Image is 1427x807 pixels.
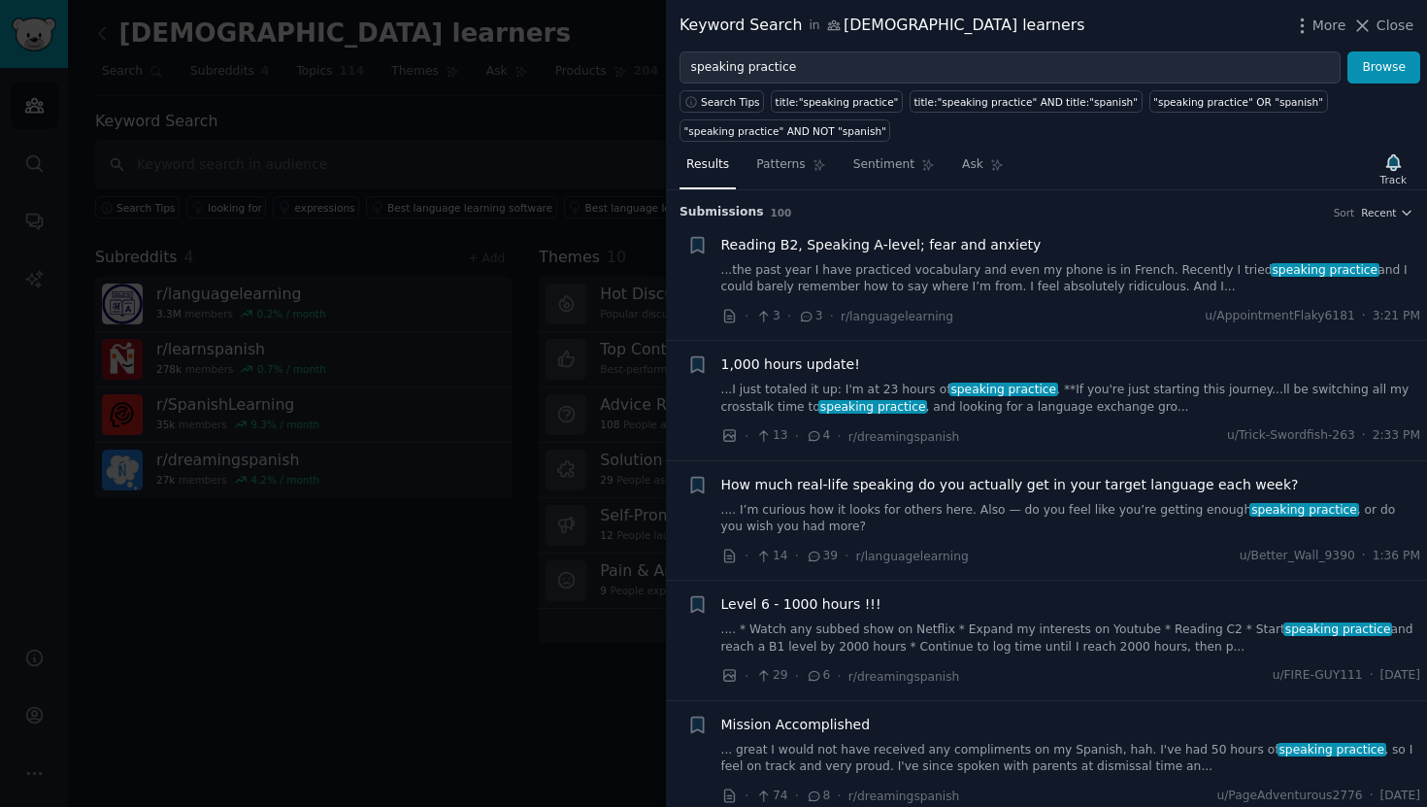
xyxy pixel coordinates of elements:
a: Mission Accomplished [721,715,871,735]
div: Keyword Search [DEMOGRAPHIC_DATA] learners [680,14,1084,38]
span: · [745,666,748,687]
span: · [1362,308,1366,325]
span: · [795,546,799,566]
a: Patterns [749,150,832,189]
span: Patterns [756,156,805,174]
a: .... * Watch any subbed show on Netflix * Expand my interests on Youtube * Reading C2 * Startspea... [721,622,1421,656]
span: 4 [806,427,830,445]
span: 2:33 PM [1373,427,1420,445]
div: Track [1380,173,1407,186]
a: Sentiment [846,150,942,189]
div: title:"speaking practice" AND title:"spanish" [913,95,1138,109]
span: More [1312,16,1346,36]
span: Ask [962,156,983,174]
a: Level 6 - 1000 hours !!! [721,594,881,615]
div: "speaking practice" AND NOT "spanish" [684,124,886,138]
span: · [830,306,834,326]
span: r/dreamingspanish [848,430,960,444]
a: .... I’m curious how it looks for others here. Also — do you feel like you’re getting enoughspeak... [721,502,1421,536]
span: u/Better_Wall_9390 [1240,548,1355,565]
span: speaking practice [818,400,927,414]
span: 39 [806,548,838,565]
a: ...the past year I have practiced vocabulary and even my phone is in French. Recently I triedspea... [721,262,1421,296]
a: ...I just totaled it up: I'm at 23 hours ofspeaking practice. **If you're just starting this jour... [721,382,1421,416]
span: · [745,426,748,447]
span: speaking practice [1271,263,1379,277]
span: 74 [755,788,787,805]
span: u/AppointmentFlaky6181 [1205,308,1354,325]
span: · [795,426,799,447]
span: speaking practice [1249,503,1358,517]
span: 3 [755,308,780,325]
span: · [1370,788,1374,805]
span: · [837,666,841,687]
span: 29 [755,667,787,685]
span: r/dreamingspanish [848,790,960,803]
span: u/FIRE-GUY111 [1273,667,1363,685]
a: ... great I would not have received any compliments on my Spanish, hah. I've had 50 hours ofspeak... [721,742,1421,776]
span: r/languagelearning [856,550,969,563]
span: · [795,786,799,806]
span: · [787,306,791,326]
span: Submission s [680,204,764,221]
span: · [795,666,799,687]
span: · [837,426,841,447]
span: 1:36 PM [1373,548,1420,565]
span: 6 [806,667,830,685]
span: · [745,546,748,566]
a: title:"speaking practice" [771,90,903,113]
a: How much real-life speaking do you actually get in your target language each week? [721,475,1299,495]
span: 14 [755,548,787,565]
span: Results [686,156,729,174]
span: 13 [755,427,787,445]
a: "speaking practice" AND NOT "spanish" [680,119,890,142]
button: Close [1352,16,1413,36]
span: speaking practice [1283,622,1392,636]
a: Results [680,150,736,189]
span: [DATE] [1380,667,1420,685]
span: · [1362,548,1366,565]
span: 8 [806,788,830,805]
span: Recent [1361,206,1396,219]
span: r/languagelearning [841,310,953,323]
button: Browse [1347,51,1420,84]
a: 1,000 hours update! [721,354,860,375]
span: · [845,546,848,566]
span: in [809,17,819,35]
a: title:"speaking practice" AND title:"spanish" [910,90,1143,113]
span: · [1370,667,1374,685]
button: Track [1374,149,1413,189]
button: Search Tips [680,90,764,113]
span: Search Tips [701,95,760,109]
span: · [1362,427,1366,445]
button: More [1292,16,1346,36]
a: Reading B2, Speaking A-level; fear and anxiety [721,235,1042,255]
span: speaking practice [949,383,1058,396]
span: 3:21 PM [1373,308,1420,325]
span: Sentiment [853,156,914,174]
div: Sort [1334,206,1355,219]
span: 3 [798,308,822,325]
span: · [745,306,748,326]
span: · [837,786,841,806]
div: "speaking practice" OR "spanish" [1153,95,1323,109]
span: speaking practice [1278,743,1386,757]
button: Recent [1361,206,1413,219]
a: Ask [955,150,1011,189]
a: "speaking practice" OR "spanish" [1149,90,1328,113]
span: u/PageAdventurous2776 [1216,788,1362,805]
span: r/dreamingspanish [848,670,960,684]
span: [DATE] [1380,788,1420,805]
span: u/Trick-Swordfish-263 [1227,427,1355,445]
input: Try a keyword related to your business [680,51,1341,84]
span: Close [1377,16,1413,36]
div: title:"speaking practice" [776,95,899,109]
span: 100 [771,207,792,219]
span: · [745,786,748,806]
